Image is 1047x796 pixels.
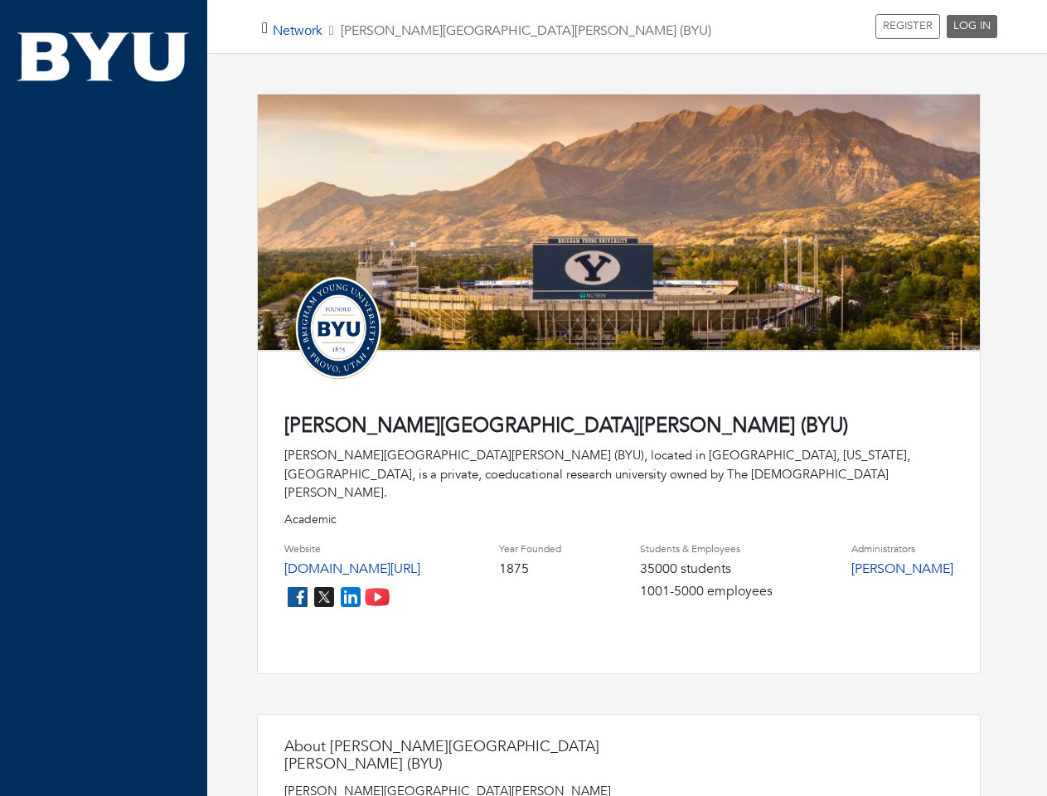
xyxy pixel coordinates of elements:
img: BYU.png [17,29,191,85]
h4: 1875 [499,561,561,577]
div: [PERSON_NAME][GEOGRAPHIC_DATA][PERSON_NAME] (BYU), located in [GEOGRAPHIC_DATA], [US_STATE], [GEO... [284,446,953,502]
img: Untitled-design-3.png [284,274,392,381]
h5: [PERSON_NAME][GEOGRAPHIC_DATA][PERSON_NAME] (BYU) [273,23,711,39]
img: facebook_icon-256f8dfc8812ddc1b8eade64b8eafd8a868ed32f90a8d2bb44f507e1979dbc24.png [284,584,311,610]
img: lavell-edwards-stadium.jpg [258,95,980,366]
a: REGISTER [875,14,940,39]
h4: 35000 students [640,561,773,577]
h4: Administrators [851,543,953,555]
a: LOG IN [947,15,997,38]
img: twitter_icon-7d0bafdc4ccc1285aa2013833b377ca91d92330db209b8298ca96278571368c9.png [311,584,337,610]
h4: 1001-5000 employees [640,584,773,599]
h4: Year Founded [499,543,561,555]
a: [PERSON_NAME] [851,560,953,578]
h4: [PERSON_NAME][GEOGRAPHIC_DATA][PERSON_NAME] (BYU) [284,415,953,439]
img: youtube_icon-fc3c61c8c22f3cdcae68f2f17984f5f016928f0ca0694dd5da90beefb88aa45e.png [364,584,390,610]
a: Network [273,22,322,40]
p: Academic [284,511,953,528]
a: [DOMAIN_NAME][URL] [284,560,420,578]
h4: Students & Employees [640,543,773,555]
img: linkedin_icon-84db3ca265f4ac0988026744a78baded5d6ee8239146f80404fb69c9eee6e8e7.png [337,584,364,610]
h4: Website [284,543,420,555]
h4: About [PERSON_NAME][GEOGRAPHIC_DATA][PERSON_NAME] (BYU) [284,738,616,774]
